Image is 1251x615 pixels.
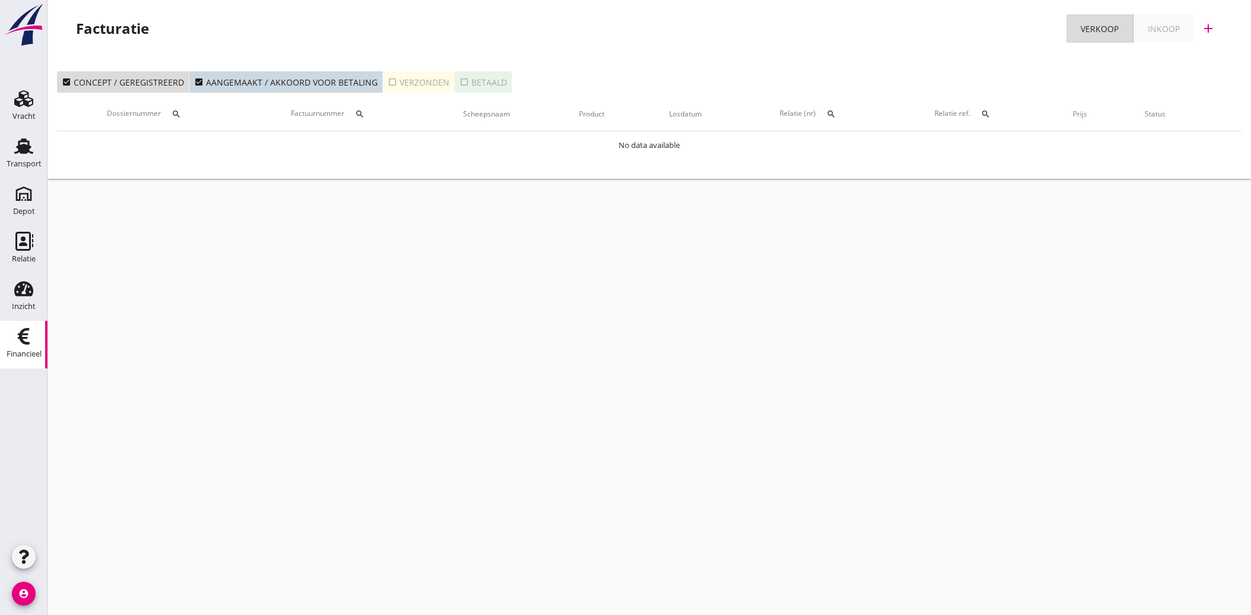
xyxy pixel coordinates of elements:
[2,3,45,47] img: logo-small.a267ee39.svg
[1133,14,1194,43] a: Inkoop
[383,71,455,93] button: Verzonden
[826,109,836,119] i: search
[242,97,425,131] th: Factuurnummer
[76,19,149,38] div: Facturatie
[1115,97,1195,131] th: Status
[194,76,378,89] div: Aangemaakt / akkoord voor betaling
[62,77,71,87] i: check_box
[355,109,365,119] i: search
[194,77,204,87] i: check_box
[425,97,548,131] th: Scheepsnaam
[12,112,36,120] div: Vracht
[12,302,36,310] div: Inzicht
[1046,97,1115,131] th: Prijs
[1066,14,1133,43] a: Verkoop
[1201,21,1215,36] i: add
[13,207,35,215] div: Depot
[57,97,242,131] th: Dossiernummer
[460,77,469,87] i: check_box_outline_blank
[7,160,42,168] div: Transport
[12,255,36,263] div: Relatie
[57,131,1242,160] td: No data available
[636,97,736,131] th: Losdatum
[388,76,449,89] div: Verzonden
[891,97,1045,131] th: Relatie ref.
[735,97,891,131] th: Relatie (nr)
[1081,23,1119,35] div: Verkoop
[12,582,36,605] i: account_circle
[57,71,189,93] button: Concept / geregistreerd
[62,76,184,89] div: Concept / geregistreerd
[460,76,507,89] div: Betaald
[548,97,636,131] th: Product
[189,71,383,93] button: Aangemaakt / akkoord voor betaling
[1148,23,1180,35] div: Inkoop
[7,350,42,358] div: Financieel
[455,71,512,93] button: Betaald
[172,109,181,119] i: search
[981,109,990,119] i: search
[388,77,397,87] i: check_box_outline_blank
